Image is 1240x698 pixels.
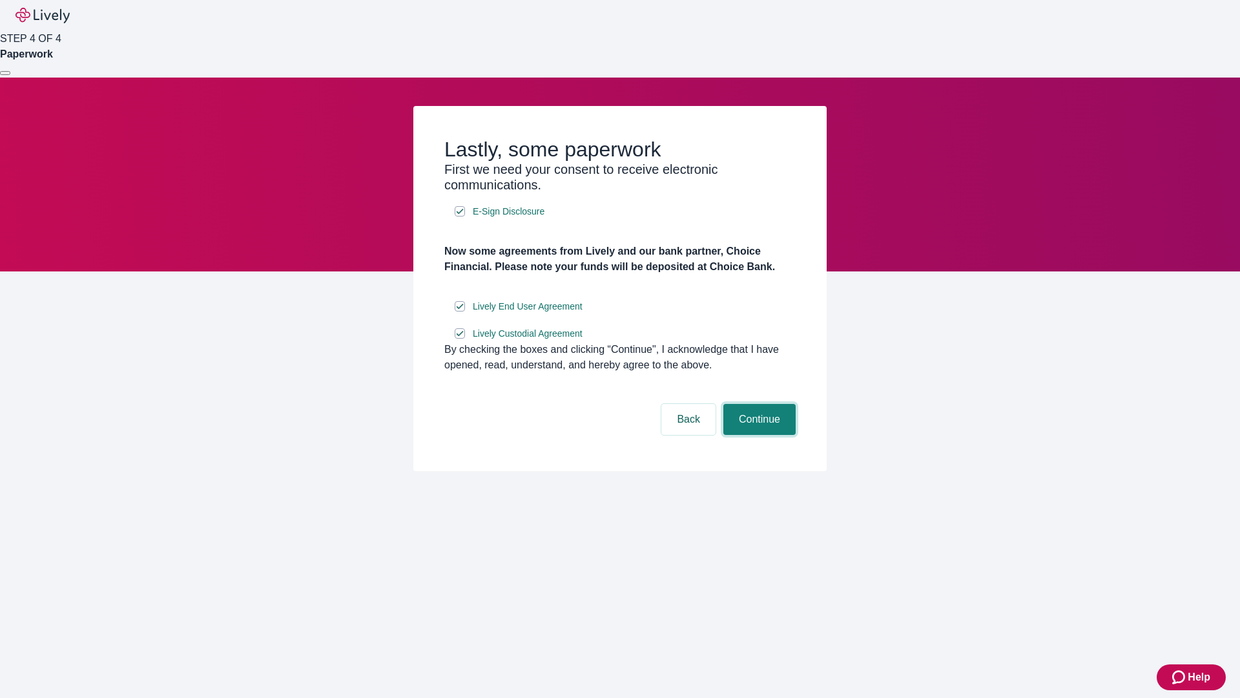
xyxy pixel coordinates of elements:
span: Help [1188,670,1210,685]
button: Zendesk support iconHelp [1157,664,1226,690]
h4: Now some agreements from Lively and our bank partner, Choice Financial. Please note your funds wi... [444,244,796,275]
h3: First we need your consent to receive electronic communications. [444,162,796,193]
svg: Zendesk support icon [1172,670,1188,685]
a: e-sign disclosure document [470,326,585,342]
h2: Lastly, some paperwork [444,137,796,162]
img: Lively [15,8,70,23]
span: Lively End User Agreement [473,300,583,313]
span: Lively Custodial Agreement [473,327,583,341]
a: e-sign disclosure document [470,299,585,315]
a: e-sign disclosure document [470,204,547,220]
span: E-Sign Disclosure [473,205,544,218]
button: Back [661,404,716,435]
button: Continue [723,404,796,435]
div: By checking the boxes and clicking “Continue", I acknowledge that I have opened, read, understand... [444,342,796,373]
